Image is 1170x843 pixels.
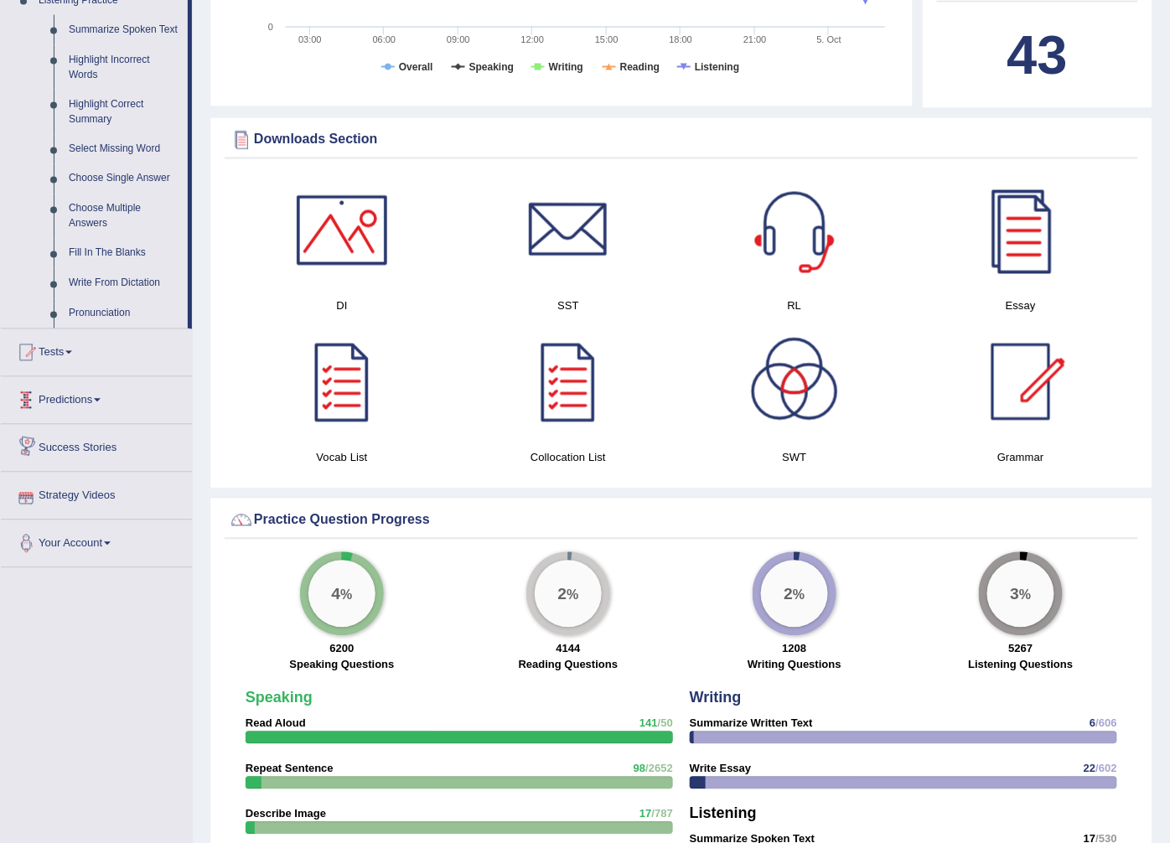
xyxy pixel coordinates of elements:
[1,329,192,371] a: Tests
[535,561,602,628] div: %
[969,657,1074,673] label: Listening Questions
[695,61,739,73] tspan: Listening
[748,657,841,673] label: Writing Questions
[558,585,567,603] big: 2
[557,643,581,655] strong: 4144
[61,15,188,45] a: Summarize Spoken Text
[373,34,396,44] text: 06:00
[268,22,273,32] text: 0
[308,561,375,628] div: %
[916,449,1126,467] h4: Grammar
[290,657,395,673] label: Speaking Questions
[1,520,192,562] a: Your Account
[463,449,673,467] h4: Collocation List
[521,34,545,44] text: 12:00
[987,561,1054,628] div: %
[690,449,899,467] h4: SWT
[639,717,658,730] span: 141
[246,763,334,775] strong: Repeat Sentence
[61,239,188,269] a: Fill In The Blanks
[1096,717,1117,730] span: /606
[246,690,313,706] strong: Speaking
[399,61,433,73] tspan: Overall
[690,805,757,822] strong: Listening
[229,127,1134,153] div: Downloads Section
[783,643,807,655] strong: 1208
[469,61,514,73] tspan: Speaking
[620,61,660,73] tspan: Reading
[1,425,192,467] a: Success Stories
[61,164,188,194] a: Choose Single Answer
[1009,643,1033,655] strong: 5267
[1007,24,1068,85] b: 43
[298,34,322,44] text: 03:00
[743,34,767,44] text: 21:00
[246,717,306,730] strong: Read Aloud
[1,473,192,515] a: Strategy Videos
[246,808,326,820] strong: Describe Image
[61,90,188,134] a: Highlight Correct Summary
[1084,763,1095,775] span: 22
[61,194,188,239] a: Choose Multiple Answers
[690,763,751,775] strong: Write Essay
[817,34,841,44] tspan: 5. Oct
[670,34,693,44] text: 18:00
[447,34,470,44] text: 09:00
[330,643,355,655] strong: 6200
[1096,763,1117,775] span: /602
[658,717,673,730] span: /50
[237,297,447,315] h4: DI
[690,690,742,706] strong: Writing
[549,61,583,73] tspan: Writing
[639,808,651,820] span: 17
[61,45,188,90] a: Highlight Incorrect Words
[237,449,447,467] h4: Vocab List
[595,34,619,44] text: 15:00
[229,508,1134,533] div: Practice Question Progress
[1,377,192,419] a: Predictions
[690,717,813,730] strong: Summarize Written Text
[690,297,899,315] h4: RL
[1011,585,1020,603] big: 3
[1090,717,1095,730] span: 6
[61,269,188,299] a: Write From Dictation
[645,763,673,775] span: /2652
[519,657,618,673] label: Reading Questions
[332,585,341,603] big: 4
[916,297,1126,315] h4: Essay
[761,561,828,628] div: %
[652,808,673,820] span: /787
[61,135,188,165] a: Select Missing Word
[61,299,188,329] a: Pronunciation
[784,585,794,603] big: 2
[463,297,673,315] h4: SST
[634,763,645,775] span: 98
